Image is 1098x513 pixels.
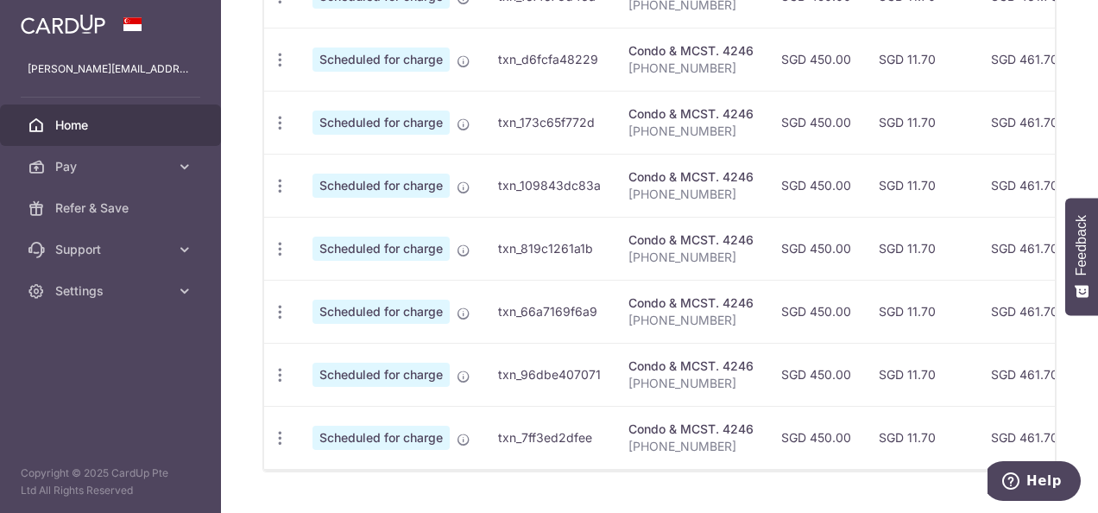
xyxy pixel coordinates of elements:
[55,117,169,134] span: Home
[767,280,865,343] td: SGD 450.00
[55,199,169,217] span: Refer & Save
[767,91,865,154] td: SGD 450.00
[312,363,450,387] span: Scheduled for charge
[312,111,450,135] span: Scheduled for charge
[628,421,754,438] div: Condo & MCST. 4246
[767,343,865,406] td: SGD 450.00
[977,406,1081,469] td: SGD 461.70
[767,217,865,280] td: SGD 450.00
[312,174,450,198] span: Scheduled for charge
[977,91,1081,154] td: SGD 461.70
[312,237,450,261] span: Scheduled for charge
[1065,198,1098,315] button: Feedback - Show survey
[484,343,615,406] td: txn_96dbe407071
[977,343,1081,406] td: SGD 461.70
[977,217,1081,280] td: SGD 461.70
[1074,215,1089,275] span: Feedback
[977,28,1081,91] td: SGD 461.70
[484,217,615,280] td: txn_819c1261a1b
[312,300,450,324] span: Scheduled for charge
[977,280,1081,343] td: SGD 461.70
[312,47,450,72] span: Scheduled for charge
[628,168,754,186] div: Condo & MCST. 4246
[977,154,1081,217] td: SGD 461.70
[55,241,169,258] span: Support
[484,406,615,469] td: txn_7ff3ed2dfee
[21,14,105,35] img: CardUp
[628,312,754,329] p: [PHONE_NUMBER]
[484,91,615,154] td: txn_173c65f772d
[628,123,754,140] p: [PHONE_NUMBER]
[628,358,754,375] div: Condo & MCST. 4246
[628,375,754,392] p: [PHONE_NUMBER]
[628,105,754,123] div: Condo & MCST. 4246
[767,406,865,469] td: SGD 450.00
[988,461,1081,504] iframe: Opens a widget where you can find more information
[28,60,193,78] p: [PERSON_NAME][EMAIL_ADDRESS][DOMAIN_NAME]
[484,28,615,91] td: txn_d6fcfa48229
[628,231,754,249] div: Condo & MCST. 4246
[55,282,169,300] span: Settings
[628,42,754,60] div: Condo & MCST. 4246
[312,426,450,450] span: Scheduled for charge
[865,217,977,280] td: SGD 11.70
[628,186,754,203] p: [PHONE_NUMBER]
[865,280,977,343] td: SGD 11.70
[628,60,754,77] p: [PHONE_NUMBER]
[628,294,754,312] div: Condo & MCST. 4246
[55,158,169,175] span: Pay
[484,280,615,343] td: txn_66a7169f6a9
[767,28,865,91] td: SGD 450.00
[865,91,977,154] td: SGD 11.70
[767,154,865,217] td: SGD 450.00
[628,249,754,266] p: [PHONE_NUMBER]
[865,28,977,91] td: SGD 11.70
[865,154,977,217] td: SGD 11.70
[865,406,977,469] td: SGD 11.70
[628,438,754,455] p: [PHONE_NUMBER]
[865,343,977,406] td: SGD 11.70
[484,154,615,217] td: txn_109843dc83a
